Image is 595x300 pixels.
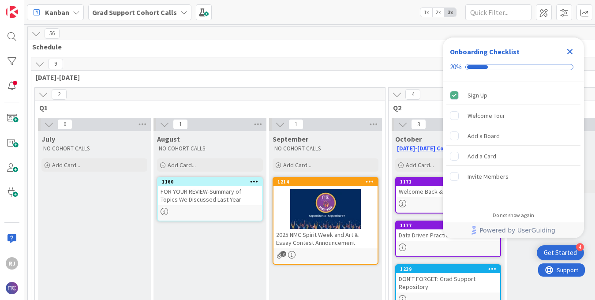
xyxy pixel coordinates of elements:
[432,8,444,17] span: 2x
[43,145,146,152] p: NO COHORT CALLS
[395,221,501,257] a: 1177Data Driven Practices?
[446,86,580,105] div: Sign Up is complete.
[443,82,584,206] div: Checklist items
[468,171,509,182] div: Invite Members
[465,4,531,20] input: Quick Filter...
[274,145,377,152] p: NO COHORT CALLS
[6,282,18,294] img: avatar
[479,225,555,236] span: Powered by UserGuiding
[273,177,378,265] a: 12142025 NMC Spirit Week and Art & Essay Contest Announcement
[6,6,18,18] img: Visit kanbanzone.com
[157,177,263,221] a: 1160FOR YOUR REVIEW-Summary of Topics We Discussed Last Year
[173,119,188,130] span: 1
[537,245,584,260] div: Open Get Started checklist, remaining modules: 4
[41,135,55,143] span: July
[576,243,584,251] div: 4
[450,46,520,57] div: Onboarding Checklist
[6,257,18,270] div: RJ
[396,229,500,241] div: Data Driven Practices?
[446,106,580,125] div: Welcome Tour is incomplete.
[544,248,577,257] div: Get Started
[273,178,378,248] div: 12142025 NMC Spirit Week and Art & Essay Contest Announcement
[493,212,534,219] div: Do not show again
[400,222,500,229] div: 1177
[468,90,487,101] div: Sign Up
[468,110,505,121] div: Welcome Tour
[400,179,500,185] div: 1171
[443,222,584,238] div: Footer
[450,63,577,71] div: Checklist progress: 20%
[420,8,432,17] span: 1x
[446,167,580,186] div: Invite Members is incomplete.
[406,161,434,169] span: Add Card...
[443,37,584,238] div: Checklist Container
[288,119,303,130] span: 1
[444,8,456,17] span: 3x
[158,178,262,186] div: 1160
[396,221,500,229] div: 1177
[396,221,500,241] div: 1177Data Driven Practices?
[468,151,496,161] div: Add a Card
[468,131,500,141] div: Add a Board
[396,186,500,197] div: Welcome Back & Key Updates
[563,45,577,59] div: Close Checklist
[45,28,60,39] span: 56
[48,59,63,69] span: 9
[273,135,308,143] span: September
[396,178,500,197] div: 1171Welcome Back & Key Updates
[411,119,426,130] span: 3
[273,229,378,248] div: 2025 NMC Spirit Week and Art & Essay Contest Announcement
[447,222,580,238] a: Powered by UserGuiding
[57,119,72,130] span: 0
[39,103,374,112] span: Q1
[158,178,262,205] div: 1160FOR YOUR REVIEW-Summary of Topics We Discussed Last Year
[446,126,580,146] div: Add a Board is incomplete.
[162,179,262,185] div: 1160
[450,63,462,71] div: 20%
[283,161,311,169] span: Add Card...
[405,89,420,100] span: 4
[395,177,501,214] a: 1171Welcome Back & Key Updates
[52,161,80,169] span: Add Card...
[52,89,67,100] span: 2
[281,251,286,257] span: 2
[395,135,422,143] span: October
[396,178,500,186] div: 1171
[396,265,500,292] div: 1239DON'T FORGET: Grad Support Repository
[158,186,262,205] div: FOR YOUR REVIEW-Summary of Topics We Discussed Last Year
[19,1,40,12] span: Support
[92,8,177,17] b: Grad Support Cohort Calls
[277,179,378,185] div: 1214
[396,273,500,292] div: DON'T FORGET: Grad Support Repository
[446,146,580,166] div: Add a Card is incomplete.
[273,178,378,186] div: 1214
[45,7,69,18] span: Kanban
[159,145,261,152] p: NO COHORT CALLS
[396,265,500,273] div: 1239
[157,135,180,143] span: August
[397,145,495,152] a: [DATE]-[DATE] Cohort Call Schedule
[168,161,196,169] span: Add Card...
[400,266,500,272] div: 1239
